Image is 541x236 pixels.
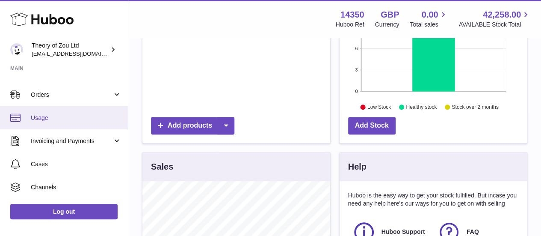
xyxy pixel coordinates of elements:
[10,43,23,56] img: internalAdmin-14350@internal.huboo.com
[31,183,121,191] span: Channels
[375,21,399,29] div: Currency
[355,46,358,51] text: 6
[348,191,519,208] p: Huboo is the easy way to get your stock fulfilled. But incase you need any help here's our ways f...
[367,104,391,110] text: Low Stock
[31,137,112,145] span: Invoicing and Payments
[151,161,173,173] h3: Sales
[381,228,425,236] span: Huboo Support
[31,91,112,99] span: Orders
[410,21,448,29] span: Total sales
[410,9,448,29] a: 0.00 Total sales
[458,21,531,29] span: AVAILABLE Stock Total
[151,117,234,134] a: Add products
[406,104,437,110] text: Healthy stock
[31,160,121,168] span: Cases
[483,9,521,21] span: 42,258.00
[32,50,126,57] span: [EMAIL_ADDRESS][DOMAIN_NAME]
[340,9,364,21] strong: 14350
[336,21,364,29] div: Huboo Ref
[348,117,396,134] a: Add Stock
[32,42,109,58] div: Theory of Zou Ltd
[31,114,121,122] span: Usage
[355,89,358,94] text: 0
[10,204,118,219] a: Log out
[422,9,438,21] span: 0.00
[452,104,498,110] text: Stock over 2 months
[355,67,358,72] text: 3
[348,161,367,173] h3: Help
[458,9,531,29] a: 42,258.00 AVAILABLE Stock Total
[467,228,479,236] span: FAQ
[381,9,399,21] strong: GBP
